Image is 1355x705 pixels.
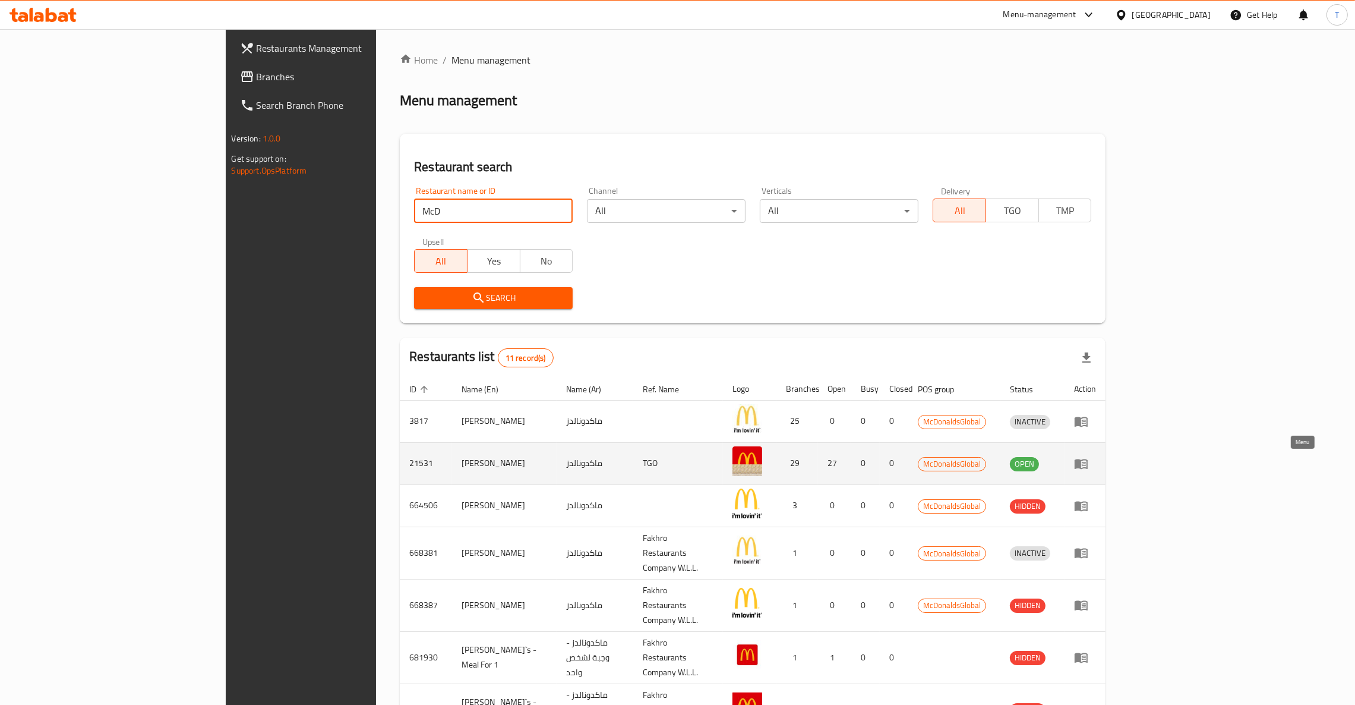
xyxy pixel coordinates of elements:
th: Closed [880,377,908,400]
button: All [414,249,468,273]
span: HIDDEN [1010,651,1046,665]
td: Fakhro Restaurants Company W.L.L. [633,579,723,631]
td: 0 [880,527,908,579]
span: Branches [257,70,443,84]
div: Menu [1074,546,1096,560]
td: 0 [851,442,880,484]
span: INACTIVE [1010,546,1050,560]
span: All [419,253,463,270]
span: POS group [918,382,969,396]
td: 0 [818,527,851,579]
td: ماكدونالدز [557,484,634,527]
img: Mcdonald's [732,588,762,618]
span: Search [424,291,563,306]
span: Yes [472,253,516,270]
td: Fakhro Restaurants Company W.L.L. [633,527,723,579]
button: TGO [986,199,1039,222]
div: HIDDEN [1010,599,1046,613]
h2: Restaurants list [409,348,553,367]
div: [GEOGRAPHIC_DATA] [1132,8,1211,21]
th: Action [1065,377,1106,400]
td: 1 [818,631,851,684]
span: Menu management [451,53,530,67]
div: All [587,199,746,223]
span: Search Branch Phone [257,98,443,112]
img: Mcdonald's [732,489,762,518]
div: Total records count [498,348,554,367]
button: TMP [1038,199,1092,222]
div: Menu [1074,499,1096,513]
span: Status [1010,382,1048,396]
div: Menu [1074,650,1096,665]
span: Version: [232,131,261,146]
div: INACTIVE [1010,415,1050,429]
a: Support.OpsPlatform [232,163,307,178]
span: OPEN [1010,457,1039,471]
span: 1.0.0 [263,131,281,146]
th: Open [818,377,851,400]
span: McDonaldsGlobal [918,547,986,561]
img: McDonald`s - Meal For 1 [732,640,762,670]
div: HIDDEN [1010,651,1046,665]
td: TGO [633,442,723,484]
nav: breadcrumb [400,53,1106,67]
td: Fakhro Restaurants Company W.L.L. [633,631,723,684]
td: 0 [851,527,880,579]
td: 0 [851,579,880,631]
td: 0 [880,484,908,527]
div: HIDDEN [1010,499,1046,514]
th: Busy [851,377,880,400]
span: TMP [1044,202,1087,219]
button: Search [414,287,573,309]
td: 3 [776,484,818,527]
td: ماكدونالدز [557,579,634,631]
td: [PERSON_NAME]`s - Meal For 1 [452,631,556,684]
td: 0 [880,579,908,631]
td: 1 [776,631,818,684]
div: Export file [1072,344,1101,372]
td: ماكدونالدز - وجبة لشخص واحد [557,631,634,684]
td: 0 [851,631,880,684]
td: ماكدونالدز [557,527,634,579]
td: 0 [818,579,851,631]
td: ماكدونالدز [557,400,634,442]
button: Yes [467,249,520,273]
img: McDonald's [732,404,762,434]
a: Search Branch Phone [230,91,452,119]
span: Get support on: [232,151,286,166]
td: 1 [776,527,818,579]
td: [PERSON_NAME] [452,579,556,631]
span: Name (Ar) [566,382,617,396]
td: 29 [776,442,818,484]
span: Ref. Name [643,382,694,396]
td: 0 [851,400,880,442]
td: ماكدونالدز [557,442,634,484]
span: McDonaldsGlobal [918,457,986,471]
label: Upsell [422,237,444,246]
td: [PERSON_NAME] [452,400,556,442]
span: Restaurants Management [257,41,443,55]
button: No [520,249,573,273]
div: Menu [1074,598,1096,612]
span: Name (En) [462,382,514,396]
td: 0 [818,400,851,442]
td: [PERSON_NAME] [452,527,556,579]
input: Search for restaurant name or ID.. [414,199,573,223]
span: McDonaldsGlobal [918,499,986,513]
td: 25 [776,400,818,442]
span: All [938,202,981,219]
span: T [1335,8,1339,21]
td: 27 [818,442,851,484]
div: All [760,199,918,223]
td: 0 [880,442,908,484]
label: Delivery [941,187,971,195]
span: INACTIVE [1010,415,1050,429]
button: All [933,199,986,222]
div: Menu [1074,414,1096,429]
td: 0 [880,400,908,442]
h2: Menu management [400,91,517,110]
th: Logo [723,377,776,400]
span: HIDDEN [1010,599,1046,612]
